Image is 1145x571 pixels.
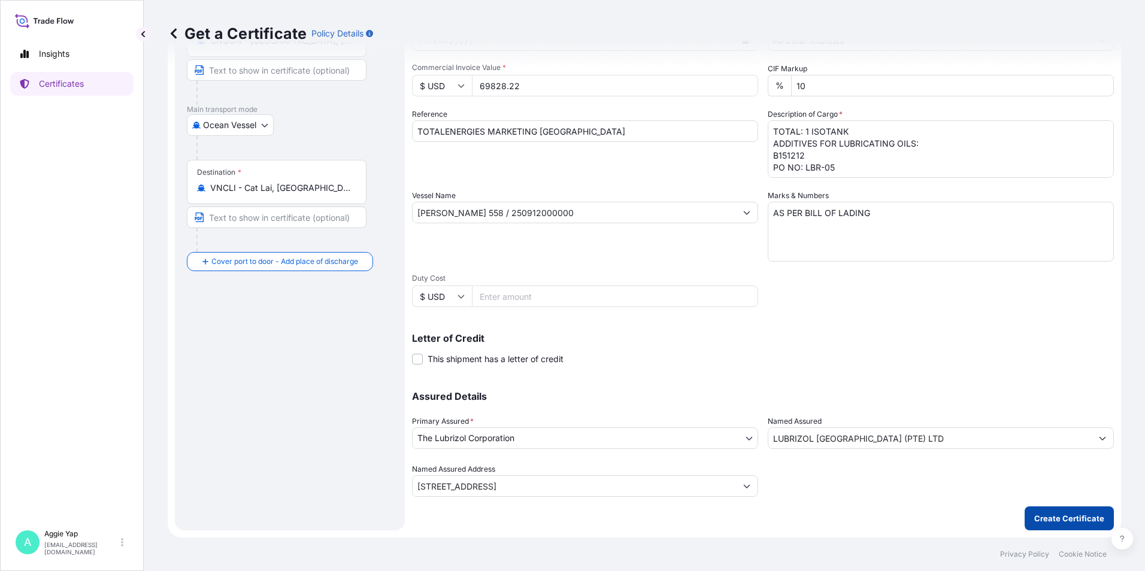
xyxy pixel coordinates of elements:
[168,24,307,43] p: Get a Certificate
[10,72,134,96] a: Certificates
[768,108,843,120] label: Description of Cargo
[413,202,736,223] input: Type to search vessel name or IMO
[187,105,393,114] p: Main transport mode
[768,75,791,96] div: %
[10,42,134,66] a: Insights
[768,63,807,75] label: CIF Markup
[187,206,366,228] input: Text to appear on certificate
[768,415,822,427] label: Named Assured
[1025,506,1114,530] button: Create Certificate
[44,541,119,555] p: [EMAIL_ADDRESS][DOMAIN_NAME]
[311,28,364,40] p: Policy Details
[1034,512,1104,524] p: Create Certificate
[412,63,758,72] span: Commercial Invoice Value
[412,190,456,202] label: Vessel Name
[472,75,758,96] input: Enter amount
[412,391,1114,401] p: Assured Details
[39,78,84,90] p: Certificates
[1000,549,1049,559] a: Privacy Policy
[211,256,358,268] span: Cover port to door - Add place of discharge
[187,252,373,271] button: Cover port to door - Add place of discharge
[768,190,829,202] label: Marks & Numbers
[791,75,1114,96] input: Enter percentage between 0 and 24%
[1059,549,1107,559] a: Cookie Notice
[412,120,758,142] input: Enter booking reference
[24,536,31,548] span: A
[187,59,366,81] input: Text to appear on certificate
[39,48,69,60] p: Insights
[768,427,1092,449] input: Assured Name
[412,333,1114,343] p: Letter of Credit
[736,475,758,497] button: Show suggestions
[736,202,758,223] button: Show suggestions
[412,427,758,449] button: The Lubrizol Corporation
[428,353,564,365] span: This shipment has a letter of credit
[44,529,119,539] p: Aggie Yap
[1092,427,1113,449] button: Show suggestions
[412,108,447,120] label: Reference
[412,274,758,283] span: Duty Cost
[412,415,474,427] span: Primary Assured
[210,182,352,194] input: Destination
[413,475,736,497] input: Named Assured Address
[412,463,495,475] label: Named Assured Address
[197,168,241,177] div: Destination
[203,119,256,131] span: Ocean Vessel
[417,432,514,444] span: The Lubrizol Corporation
[187,114,274,136] button: Select transport
[472,285,758,307] input: Enter amount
